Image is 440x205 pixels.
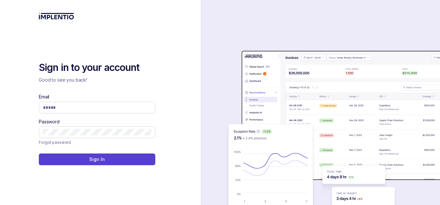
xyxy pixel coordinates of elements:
[39,13,74,19] img: logo
[39,77,155,83] p: Good to see you back!
[39,119,60,125] label: Password
[39,139,71,146] a: Link Forgot password
[39,154,155,165] button: Sign In
[39,61,155,74] h2: Sign in to your account
[39,139,71,146] p: Forgot password
[89,156,104,163] p: Sign In
[39,94,49,100] label: Email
